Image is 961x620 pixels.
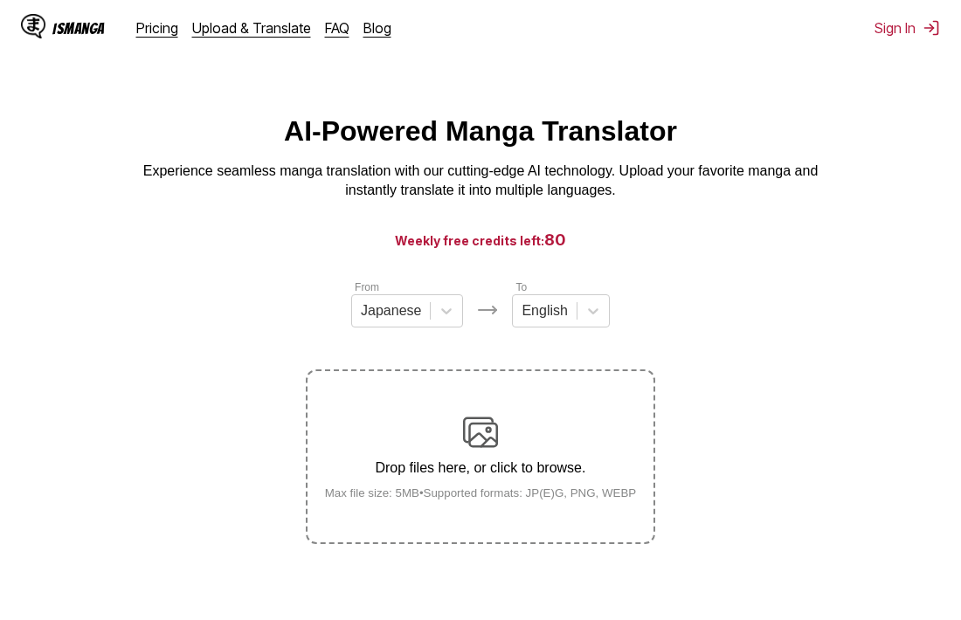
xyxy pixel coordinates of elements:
button: Sign In [875,19,940,37]
label: To [515,281,527,293]
small: Max file size: 5MB • Supported formats: JP(E)G, PNG, WEBP [311,486,651,499]
a: FAQ [325,19,349,37]
a: Upload & Translate [192,19,311,37]
span: 80 [544,231,566,249]
div: IsManga [52,20,105,37]
h1: AI-Powered Manga Translator [284,115,677,148]
p: Drop files here, or click to browse. [311,460,651,476]
label: From [355,281,379,293]
a: Blog [363,19,391,37]
a: Pricing [136,19,178,37]
img: Sign out [923,19,940,37]
img: Languages icon [477,300,498,320]
img: IsManga Logo [21,14,45,38]
a: IsManga LogoIsManga [21,14,136,42]
h3: Weekly free credits left: [42,229,919,251]
p: Experience seamless manga translation with our cutting-edge AI technology. Upload your favorite m... [131,162,830,201]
